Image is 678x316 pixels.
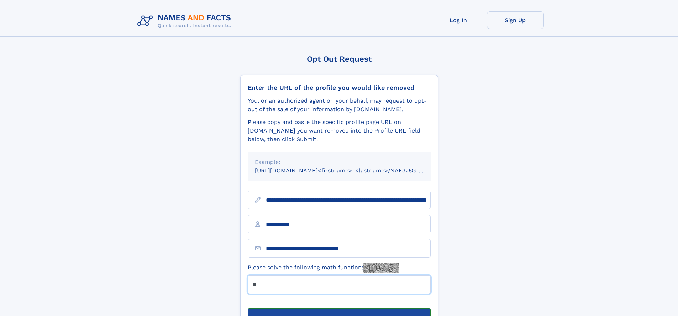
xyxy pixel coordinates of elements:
[487,11,544,29] a: Sign Up
[248,118,431,144] div: Please copy and paste the specific profile page URL on [DOMAIN_NAME] you want removed into the Pr...
[430,11,487,29] a: Log In
[248,263,399,273] label: Please solve the following math function:
[255,167,444,174] small: [URL][DOMAIN_NAME]<firstname>_<lastname>/NAF325G-xxxxxxxx
[248,97,431,114] div: You, or an authorized agent on your behalf, may request to opt-out of the sale of your informatio...
[135,11,237,31] img: Logo Names and Facts
[248,84,431,92] div: Enter the URL of the profile you would like removed
[255,158,424,166] div: Example:
[240,55,438,63] div: Opt Out Request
